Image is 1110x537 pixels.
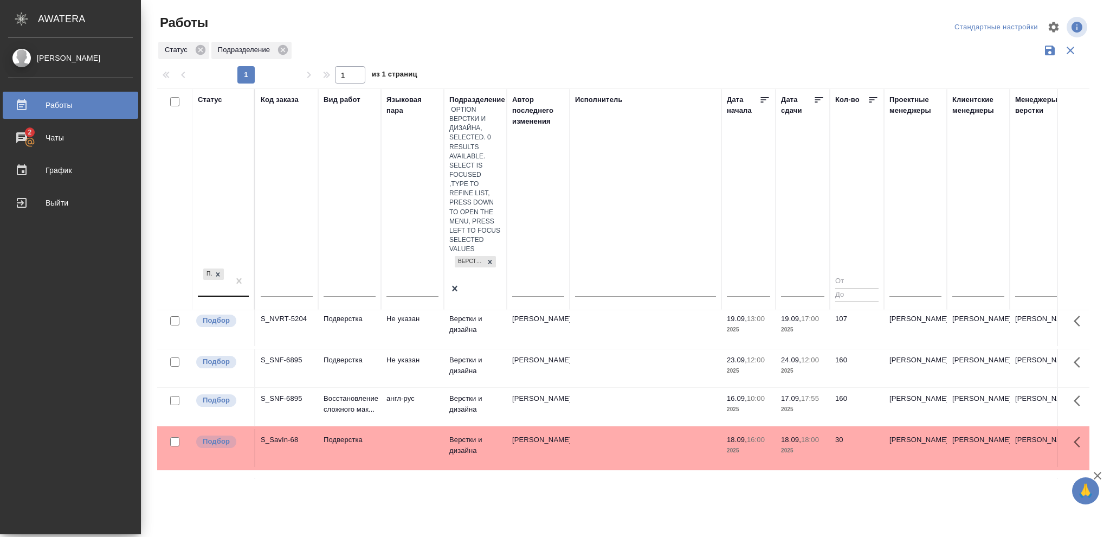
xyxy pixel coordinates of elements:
div: Дата начала [727,94,759,116]
div: Дата сдачи [781,94,814,116]
p: [PERSON_NAME] [1015,314,1067,324]
td: 160 [830,349,884,387]
p: Подверстка [324,355,376,366]
div: AWATERA [38,8,141,30]
td: [PERSON_NAME] [507,478,570,516]
div: Проектные менеджеры [889,94,941,116]
div: Клиентские менеджеры [952,94,1004,116]
td: [PERSON_NAME] [947,388,1010,426]
div: S_SNF-6895 [261,355,313,366]
div: Верстки и дизайна [454,255,497,268]
a: 2Чаты [3,124,138,151]
p: 19.09, [781,315,801,323]
td: [PERSON_NAME] [947,429,1010,467]
td: [PERSON_NAME] [507,349,570,387]
p: 18.09, [727,436,747,444]
div: split button [952,19,1041,36]
p: 17.09, [781,394,801,402]
td: 160 [830,388,884,426]
td: Верстки и дизайна [444,349,507,387]
p: 12:00 [747,356,765,364]
td: [PERSON_NAME] [507,308,570,346]
p: [PERSON_NAME] [1015,434,1067,445]
td: англ-рус [381,388,444,426]
div: Подразделение [211,42,292,59]
p: Подверстка [324,434,376,445]
p: 2025 [727,324,770,335]
p: 2025 [781,445,824,456]
span: 2 [21,127,38,138]
div: Можно подбирать исполнителей [195,434,249,449]
button: Сохранить фильтры [1040,40,1060,61]
div: Статус [198,94,222,105]
div: Можно подбирать исполнителей [195,393,249,408]
div: Статус [158,42,209,59]
div: S_SavIn-68 [261,434,313,445]
span: Посмотреть информацию [1067,17,1089,37]
span: 🙏 [1076,480,1095,502]
div: Менеджеры верстки [1015,94,1067,116]
div: Выйти [8,195,133,211]
p: 17:00 [801,315,819,323]
p: 19.09, [727,315,747,323]
p: Подбор [203,436,230,447]
div: График [8,162,133,178]
td: 89 [830,478,884,516]
div: Чаты [8,130,133,146]
div: Подбор [202,267,225,281]
td: [PERSON_NAME] [884,388,947,426]
p: 24.09, [781,356,801,364]
p: Подбор [203,395,230,406]
td: 107 [830,308,884,346]
button: 🙏 [1072,477,1099,504]
p: 10:00 [747,394,765,402]
div: S_NVRT-5204 [261,314,313,324]
div: Код заказа [261,94,299,105]
div: [PERSON_NAME] [8,52,133,64]
p: Подразделение [218,44,274,55]
div: Верстки и дизайна [455,256,484,267]
p: Подбор [203,356,230,367]
td: [PERSON_NAME] [884,349,947,387]
p: 18:00 [801,436,819,444]
button: Здесь прячутся важные кнопки [1067,308,1093,334]
div: Исполнитель [575,94,623,105]
td: - [381,478,444,516]
p: 2025 [727,404,770,415]
td: Не указан [381,308,444,346]
button: Здесь прячутся важные кнопки [1067,349,1093,375]
span: из 1 страниц [372,68,417,84]
button: Здесь прячутся важные кнопки [1067,429,1093,455]
p: 2025 [727,445,770,456]
button: Здесь прячутся важные кнопки [1067,388,1093,414]
td: Верстки и дизайна [444,388,507,426]
td: Не указан [381,349,444,387]
td: [PERSON_NAME] [507,429,570,467]
div: Вид работ [324,94,360,105]
p: 23.09, [727,356,747,364]
p: 2025 [781,366,824,376]
div: Автор последнего изменения [512,94,564,127]
input: От [835,275,879,289]
span: option Верстки и дизайна, selected. [449,106,486,141]
p: 16.09, [727,394,747,402]
p: Восстановление сложного мак... [324,393,376,415]
div: Подразделение [449,94,505,105]
td: Верстки и дизайна [444,478,507,516]
a: Выйти [3,189,138,216]
p: 13:00 [747,315,765,323]
td: [PERSON_NAME] [947,308,1010,346]
div: Языковая пара [386,94,438,116]
a: График [3,157,138,184]
p: [PERSON_NAME] [1015,355,1067,366]
td: [PERSON_NAME] [947,478,1010,516]
p: Подверстка [324,314,376,324]
div: Можно подбирать исполнителей [195,355,249,369]
p: 17:55 [801,394,819,402]
p: 2025 [727,366,770,376]
p: [PERSON_NAME] [1015,393,1067,404]
input: До [835,289,879,302]
td: [PERSON_NAME] [884,429,947,467]
p: Подбор [203,315,230,326]
td: Верстки и дизайна [444,308,507,346]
